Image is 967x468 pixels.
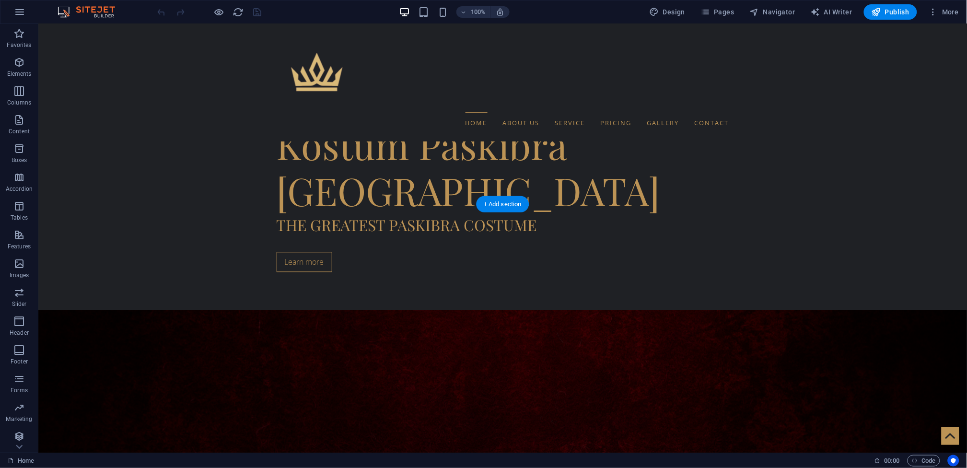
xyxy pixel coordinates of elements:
p: Accordion [6,185,33,193]
span: Design [650,7,686,17]
p: Images [10,271,29,279]
div: + Add section [476,196,529,212]
button: 100% [456,6,490,18]
img: Editor Logo [55,6,127,18]
span: More [929,7,959,17]
h6: 100% [471,6,486,18]
p: Content [9,128,30,135]
button: Click here to leave preview mode and continue editing [213,6,225,18]
p: Columns [7,99,31,106]
button: Design [646,4,689,20]
p: Tables [11,214,28,222]
p: Footer [11,358,28,365]
p: Boxes [12,156,27,164]
button: AI Writer [807,4,856,20]
p: Header [10,329,29,337]
p: Slider [12,300,27,308]
button: Code [908,455,940,467]
h6: Session time [874,455,900,467]
button: Usercentrics [948,455,959,467]
span: AI Writer [811,7,852,17]
i: On resize automatically adjust zoom level to fit chosen device. [496,8,504,16]
button: Navigator [746,4,799,20]
button: Publish [864,4,917,20]
p: Elements [7,70,32,78]
span: Navigator [750,7,795,17]
p: Forms [11,386,28,394]
p: Features [8,243,31,250]
span: Pages [700,7,734,17]
p: Favorites [7,41,31,49]
button: More [925,4,963,20]
span: Code [912,455,936,467]
span: 00 00 [885,455,899,467]
p: Marketing [6,415,32,423]
div: Design (Ctrl+Alt+Y) [646,4,689,20]
button: reload [233,6,244,18]
span: : [891,457,893,464]
i: Reload page [233,7,244,18]
a: Click to cancel selection. Double-click to open Pages [8,455,34,467]
span: Publish [872,7,909,17]
button: Pages [697,4,738,20]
